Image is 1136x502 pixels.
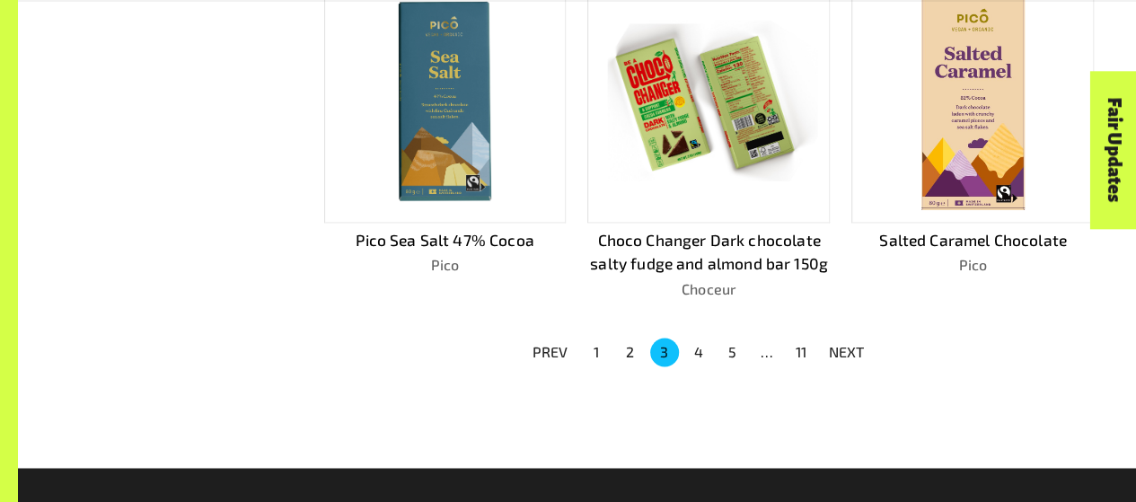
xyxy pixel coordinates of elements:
[587,229,830,276] p: Choco Changer Dark chocolate salty fudge and almond bar 150g
[753,341,781,363] div: …
[851,254,1094,276] p: Pico
[650,338,679,366] button: page 3
[582,338,611,366] button: Go to page 1
[324,229,567,252] p: Pico Sea Salt 47% Cocoa
[818,336,876,368] button: NEXT
[533,341,568,363] p: PREV
[718,338,747,366] button: Go to page 5
[324,254,567,276] p: Pico
[587,278,830,300] p: Choceur
[851,229,1094,252] p: Salted Caramel Chocolate
[522,336,579,368] button: PREV
[684,338,713,366] button: Go to page 4
[522,336,876,368] nav: pagination navigation
[829,341,865,363] p: NEXT
[616,338,645,366] button: Go to page 2
[787,338,815,366] button: Go to page 11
